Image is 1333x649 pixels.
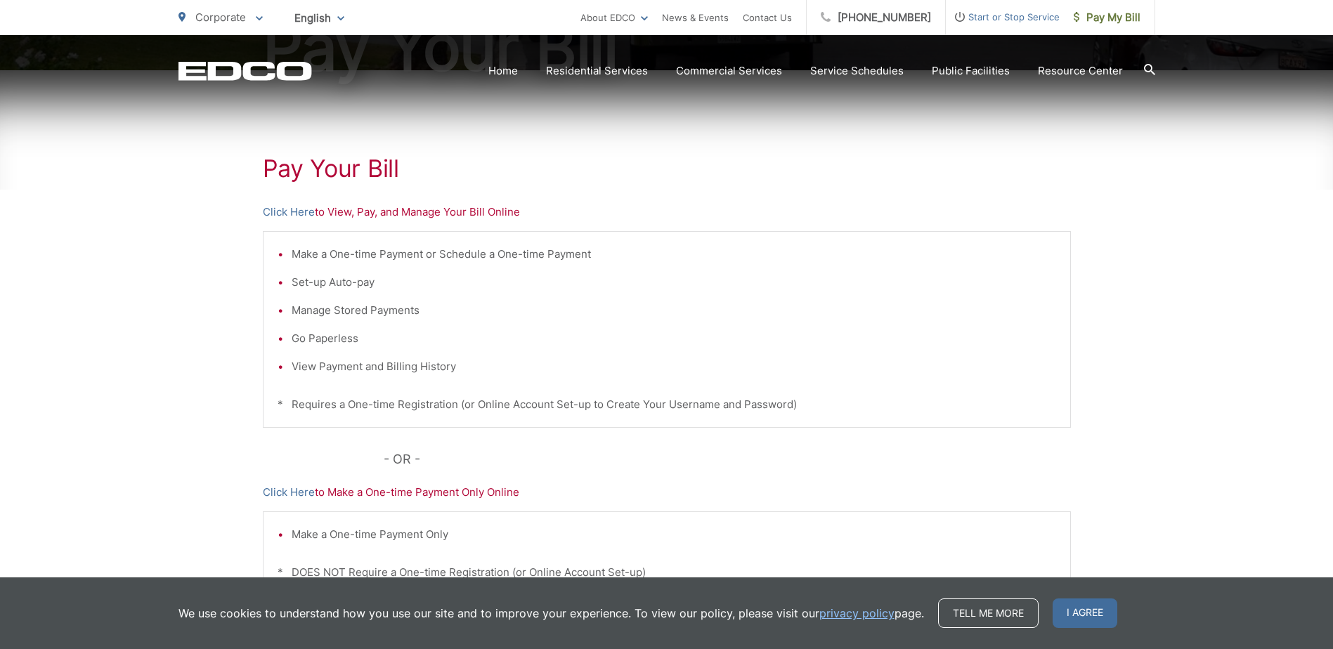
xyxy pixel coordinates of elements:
h1: Pay Your Bill [263,155,1071,183]
span: English [284,6,355,30]
span: Pay My Bill [1074,9,1140,26]
p: - OR - [384,449,1071,470]
li: Make a One-time Payment Only [292,526,1056,543]
a: privacy policy [819,605,895,622]
a: About EDCO [580,9,648,26]
p: * Requires a One-time Registration (or Online Account Set-up to Create Your Username and Password) [278,396,1056,413]
li: Manage Stored Payments [292,302,1056,319]
p: to Make a One-time Payment Only Online [263,484,1071,501]
a: News & Events [662,9,729,26]
p: * DOES NOT Require a One-time Registration (or Online Account Set-up) [278,564,1056,581]
a: Click Here [263,484,315,501]
a: Residential Services [546,63,648,79]
li: Set-up Auto-pay [292,274,1056,291]
li: Go Paperless [292,330,1056,347]
a: Public Facilities [932,63,1010,79]
span: I agree [1053,598,1117,628]
a: Home [488,63,518,79]
a: Contact Us [743,9,792,26]
a: Resource Center [1038,63,1123,79]
p: We use cookies to understand how you use our site and to improve your experience. To view our pol... [178,605,924,622]
li: Make a One-time Payment or Schedule a One-time Payment [292,246,1056,263]
a: EDCD logo. Return to the homepage. [178,61,312,81]
a: Commercial Services [676,63,782,79]
li: View Payment and Billing History [292,358,1056,375]
span: Corporate [195,11,246,24]
p: to View, Pay, and Manage Your Bill Online [263,204,1071,221]
a: Service Schedules [810,63,904,79]
a: Click Here [263,204,315,221]
a: Tell me more [938,598,1039,628]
